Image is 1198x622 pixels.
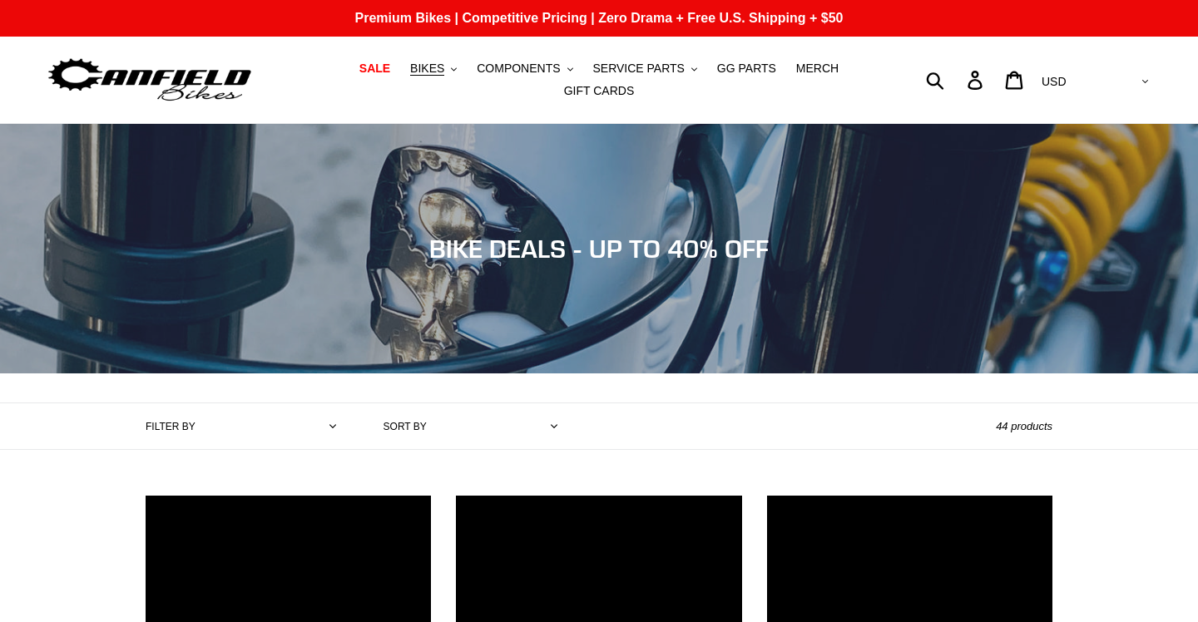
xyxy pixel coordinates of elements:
span: MERCH [796,62,839,76]
a: SALE [351,57,399,80]
button: SERVICE PARTS [584,57,705,80]
span: BIKE DEALS - UP TO 40% OFF [429,234,769,264]
span: COMPONENTS [477,62,560,76]
a: GG PARTS [709,57,785,80]
span: SALE [359,62,390,76]
a: MERCH [788,57,847,80]
button: COMPONENTS [468,57,581,80]
img: Canfield Bikes [46,54,254,106]
label: Sort by [384,419,427,434]
input: Search [935,62,978,98]
span: BIKES [410,62,444,76]
span: GG PARTS [717,62,776,76]
button: BIKES [402,57,465,80]
span: 44 products [996,420,1052,432]
span: GIFT CARDS [564,84,635,98]
label: Filter by [146,419,196,434]
a: GIFT CARDS [556,80,643,102]
span: SERVICE PARTS [592,62,684,76]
